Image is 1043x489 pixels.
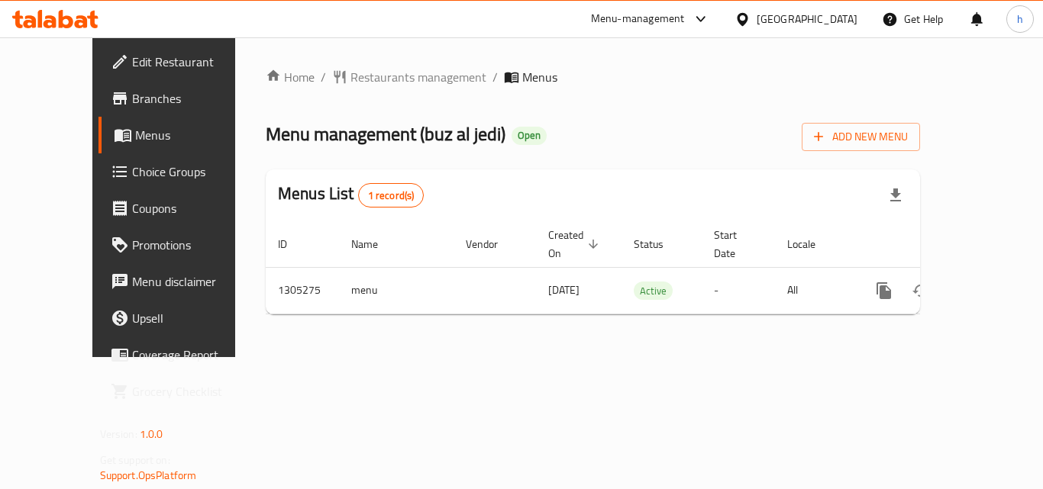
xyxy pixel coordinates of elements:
[814,127,908,146] span: Add New Menu
[98,80,266,117] a: Branches
[100,465,197,485] a: Support.OpsPlatform
[1017,11,1023,27] span: h
[132,53,254,71] span: Edit Restaurant
[512,127,547,145] div: Open
[98,153,266,190] a: Choice Groups
[332,68,486,86] a: Restaurants management
[866,272,903,309] button: more
[100,450,170,470] span: Get support on:
[132,162,254,181] span: Choice Groups
[98,336,266,373] a: Coverage Report
[132,272,254,291] span: Menu disclaimer
[266,68,920,86] nav: breadcrumb
[132,346,254,364] span: Coverage Report
[278,182,424,208] h2: Menus List
[100,424,137,444] span: Version:
[135,126,254,144] span: Menus
[339,267,454,314] td: menu
[132,309,254,327] span: Upsell
[132,199,254,217] span: Coupons
[634,235,683,253] span: Status
[522,68,557,86] span: Menus
[132,236,254,254] span: Promotions
[548,226,603,262] span: Created On
[278,235,307,253] span: ID
[548,280,580,300] span: [DATE]
[903,272,939,309] button: Change Status
[98,43,266,80] a: Edit Restaurant
[98,227,266,263] a: Promotions
[802,123,920,151] button: Add New Menu
[634,282,673,300] span: Active
[757,11,857,27] div: [GEOGRAPHIC_DATA]
[714,226,757,262] span: Start Date
[775,267,854,314] td: All
[266,221,1025,314] table: enhanced table
[359,188,424,203] span: 1 record(s)
[351,235,398,253] span: Name
[98,117,266,153] a: Menus
[321,68,326,86] li: /
[140,424,163,444] span: 1.0.0
[358,183,425,208] div: Total records count
[98,263,266,300] a: Menu disclaimer
[266,117,505,151] span: Menu management ( buz al jedi )
[492,68,498,86] li: /
[634,281,673,300] div: Active
[787,235,835,253] span: Locale
[98,373,266,410] a: Grocery Checklist
[350,68,486,86] span: Restaurants management
[266,267,339,314] td: 1305275
[132,89,254,108] span: Branches
[132,382,254,401] span: Grocery Checklist
[98,300,266,336] a: Upsell
[854,221,1025,268] th: Actions
[702,267,775,314] td: -
[877,177,914,214] div: Export file
[98,190,266,227] a: Coupons
[266,68,315,86] a: Home
[591,10,685,28] div: Menu-management
[512,129,547,142] span: Open
[466,235,518,253] span: Vendor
